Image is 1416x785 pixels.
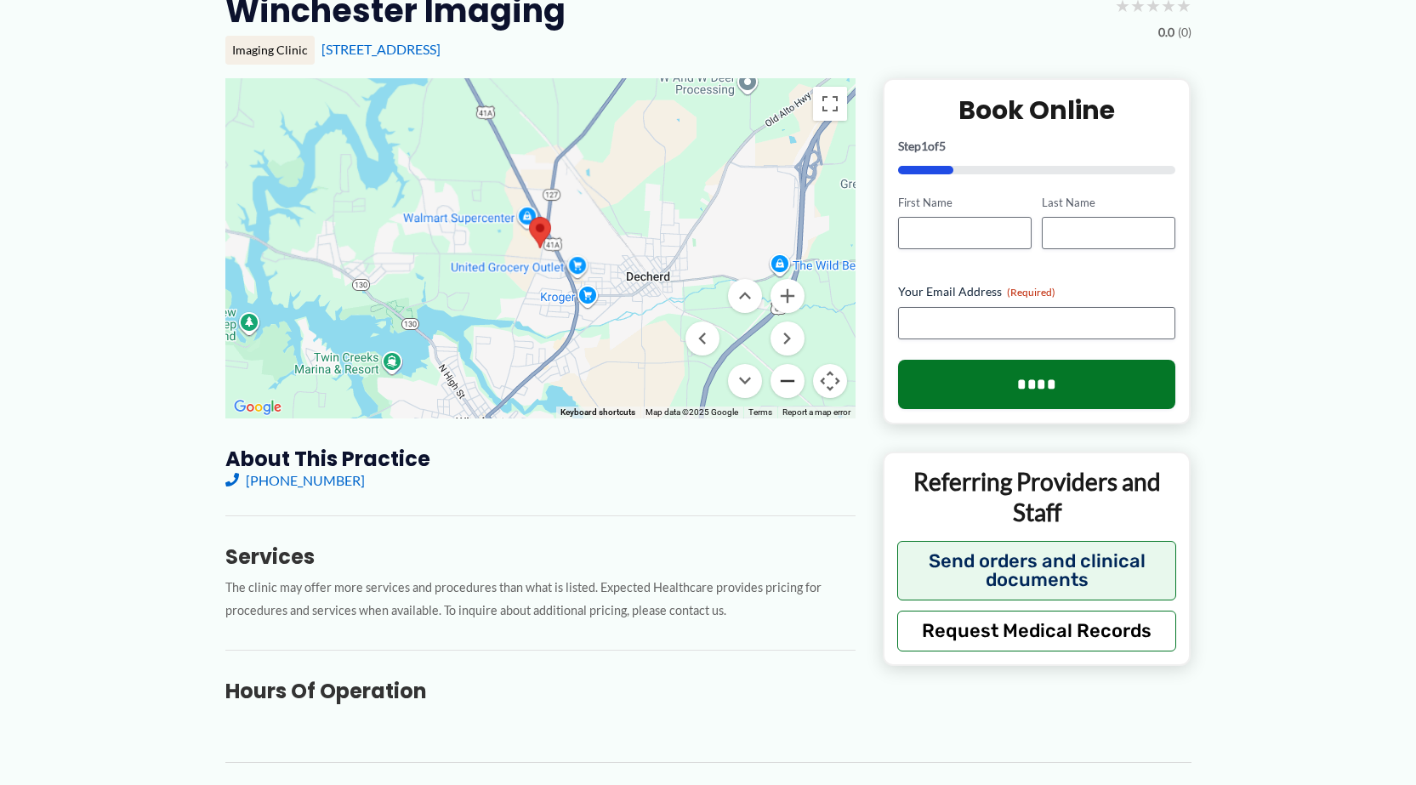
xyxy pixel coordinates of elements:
[225,543,856,570] h3: Services
[321,41,441,57] a: [STREET_ADDRESS]
[771,321,805,356] button: Move right
[645,407,738,417] span: Map data ©2025 Google
[771,279,805,313] button: Zoom in
[897,611,1177,651] button: Request Medical Records
[1007,286,1055,299] span: (Required)
[939,139,946,153] span: 5
[230,396,286,418] a: Open this area in Google Maps (opens a new window)
[1158,21,1174,43] span: 0.0
[728,279,762,313] button: Move up
[771,364,805,398] button: Zoom out
[1178,21,1191,43] span: (0)
[225,577,856,623] p: The clinic may offer more services and procedures than what is listed. Expected Healthcare provid...
[898,140,1176,152] p: Step of
[921,139,928,153] span: 1
[898,195,1032,211] label: First Name
[728,364,762,398] button: Move down
[813,87,847,121] button: Toggle fullscreen view
[898,283,1176,300] label: Your Email Address
[225,678,856,704] h3: Hours of Operation
[748,407,772,417] a: Terms (opens in new tab)
[898,94,1176,127] h2: Book Online
[813,364,847,398] button: Map camera controls
[230,396,286,418] img: Google
[225,446,856,472] h3: About this practice
[560,407,635,418] button: Keyboard shortcuts
[225,472,365,488] a: [PHONE_NUMBER]
[1042,195,1175,211] label: Last Name
[897,466,1177,528] p: Referring Providers and Staff
[897,541,1177,600] button: Send orders and clinical documents
[225,36,315,65] div: Imaging Clinic
[782,407,850,417] a: Report a map error
[685,321,719,356] button: Move left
